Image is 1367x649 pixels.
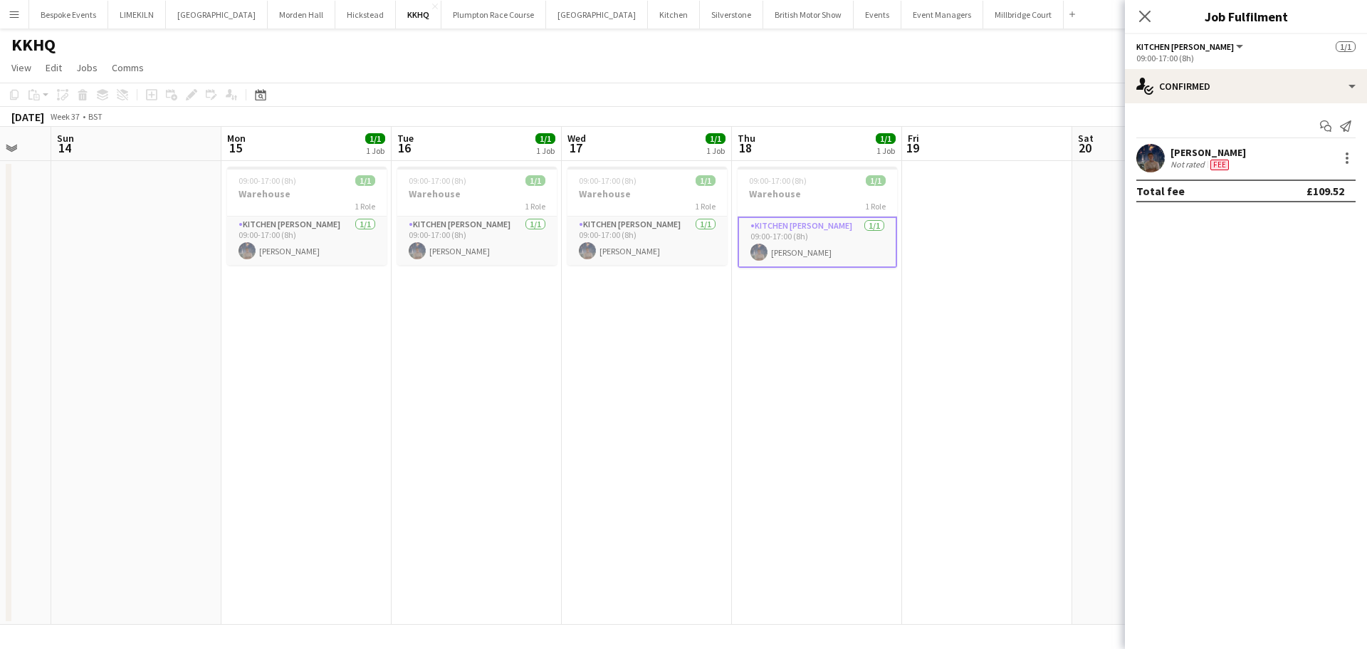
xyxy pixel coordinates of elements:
div: BST [88,111,103,122]
span: Sun [57,132,74,145]
h3: Warehouse [567,187,727,200]
div: £109.52 [1306,184,1344,198]
button: Event Managers [901,1,983,28]
button: Millbridge Court [983,1,1064,28]
div: [PERSON_NAME] [1170,146,1246,159]
span: 1/1 [365,133,385,144]
span: 1/1 [696,175,716,186]
div: Confirmed [1125,69,1367,103]
button: [GEOGRAPHIC_DATA] [546,1,648,28]
span: 1/1 [1336,41,1356,52]
button: Kitchen [PERSON_NAME] [1136,41,1245,52]
button: Kitchen [648,1,700,28]
span: Thu [738,132,755,145]
button: Events [854,1,901,28]
span: Tue [397,132,414,145]
app-job-card: 09:00-17:00 (8h)1/1Warehouse1 RoleKitchen [PERSON_NAME]1/109:00-17:00 (8h)[PERSON_NAME] [227,167,387,265]
span: Edit [46,61,62,74]
span: Wed [567,132,586,145]
span: Fee [1210,160,1229,170]
div: 09:00-17:00 (8h) [1136,53,1356,63]
app-job-card: 09:00-17:00 (8h)1/1Warehouse1 RoleKitchen [PERSON_NAME]1/109:00-17:00 (8h)[PERSON_NAME] [397,167,557,265]
span: 1 Role [865,201,886,212]
app-card-role: Kitchen [PERSON_NAME]1/109:00-17:00 (8h)[PERSON_NAME] [227,217,387,265]
span: 1 Role [525,201,545,212]
span: View [11,61,31,74]
h3: Warehouse [227,187,387,200]
div: 1 Job [706,145,725,156]
span: 09:00-17:00 (8h) [579,175,637,186]
span: 1/1 [535,133,555,144]
span: 1/1 [706,133,726,144]
a: Jobs [70,58,103,77]
h1: KKHQ [11,34,56,56]
span: Kitchen Porter [1136,41,1234,52]
span: 1 Role [355,201,375,212]
span: 1/1 [876,133,896,144]
div: 1 Job [536,145,555,156]
span: 18 [735,140,755,156]
a: View [6,58,37,77]
span: Sat [1078,132,1094,145]
app-card-role: Kitchen [PERSON_NAME]1/109:00-17:00 (8h)[PERSON_NAME] [397,217,557,265]
div: [DATE] [11,110,44,124]
app-job-card: 09:00-17:00 (8h)1/1Warehouse1 RoleKitchen [PERSON_NAME]1/109:00-17:00 (8h)[PERSON_NAME] [567,167,727,265]
span: 09:00-17:00 (8h) [409,175,466,186]
button: [GEOGRAPHIC_DATA] [166,1,268,28]
span: 17 [565,140,586,156]
a: Edit [40,58,68,77]
span: 1 Role [695,201,716,212]
span: 1/1 [525,175,545,186]
button: British Motor Show [763,1,854,28]
app-card-role: Kitchen [PERSON_NAME]1/109:00-17:00 (8h)[PERSON_NAME] [567,217,727,265]
span: 16 [395,140,414,156]
span: 1/1 [866,175,886,186]
app-card-role: Kitchen [PERSON_NAME]1/109:00-17:00 (8h)[PERSON_NAME] [738,217,897,268]
h3: Warehouse [397,187,557,200]
span: 19 [906,140,919,156]
h3: Warehouse [738,187,897,200]
span: Comms [112,61,144,74]
button: Morden Hall [268,1,335,28]
span: 14 [55,140,74,156]
span: 15 [225,140,246,156]
button: LIMEKILN [108,1,166,28]
div: 1 Job [366,145,384,156]
a: Comms [106,58,150,77]
span: Week 37 [47,111,83,122]
div: Not rated [1170,159,1208,170]
button: KKHQ [396,1,441,28]
button: Silverstone [700,1,763,28]
span: 20 [1076,140,1094,156]
div: Total fee [1136,184,1185,198]
span: 09:00-17:00 (8h) [239,175,296,186]
button: Plumpton Race Course [441,1,546,28]
span: Mon [227,132,246,145]
app-job-card: 09:00-17:00 (8h)1/1Warehouse1 RoleKitchen [PERSON_NAME]1/109:00-17:00 (8h)[PERSON_NAME] [738,167,897,268]
h3: Job Fulfilment [1125,7,1367,26]
span: Fri [908,132,919,145]
span: 09:00-17:00 (8h) [749,175,807,186]
button: Bespoke Events [29,1,108,28]
span: Jobs [76,61,98,74]
div: Crew has different fees then in role [1208,159,1232,170]
span: 1/1 [355,175,375,186]
div: 1 Job [876,145,895,156]
button: Hickstead [335,1,396,28]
